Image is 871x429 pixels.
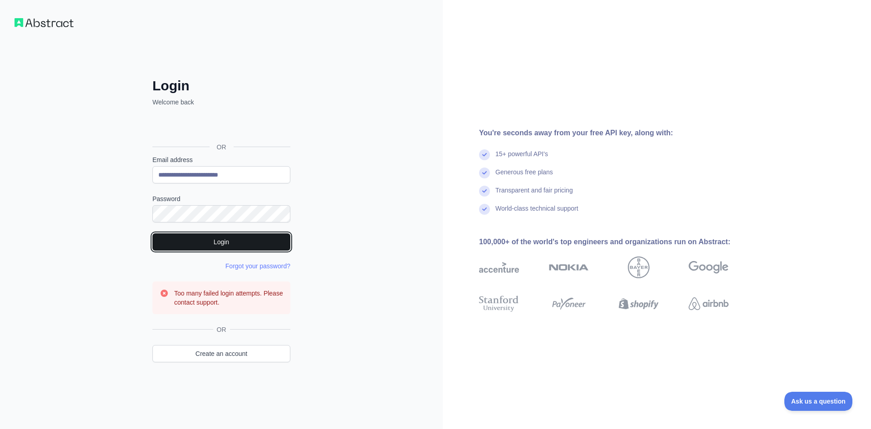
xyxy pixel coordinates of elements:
[619,294,659,314] img: shopify
[479,256,519,278] img: accenture
[152,233,290,251] button: Login
[479,128,758,138] div: You're seconds away from your free API key, along with:
[495,186,573,204] div: Transparent and fair pricing
[479,168,490,178] img: check mark
[213,325,230,334] span: OR
[495,168,553,186] div: Generous free plans
[152,155,290,164] label: Email address
[479,204,490,215] img: check mark
[549,294,589,314] img: payoneer
[689,294,729,314] img: airbnb
[152,345,290,362] a: Create an account
[628,256,650,278] img: bayer
[152,78,290,94] h2: Login
[210,143,234,152] span: OR
[479,186,490,197] img: check mark
[479,237,758,247] div: 100,000+ of the world's top engineers and organizations run on Abstract:
[152,98,290,107] p: Welcome back
[689,256,729,278] img: google
[479,149,490,160] img: check mark
[174,289,283,307] h3: Too many failed login attempts. Please contact support.
[495,204,578,222] div: World-class technical support
[784,392,853,411] iframe: Toggle Customer Support
[148,117,293,137] iframe: Sign in with Google Button
[479,294,519,314] img: stanford university
[549,256,589,278] img: nokia
[495,149,548,168] div: 15+ powerful API's
[225,262,290,270] a: Forgot your password?
[15,18,73,27] img: Workflow
[152,194,290,203] label: Password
